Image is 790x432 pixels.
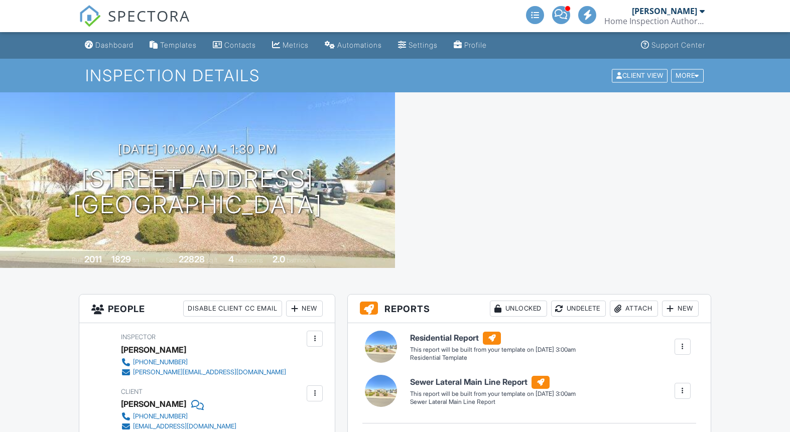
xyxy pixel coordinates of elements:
div: 2.0 [273,254,285,264]
a: Contacts [209,36,260,55]
div: 4 [228,254,234,264]
a: Client View [611,71,670,79]
h6: Sewer Lateral Main Line Report [410,376,576,389]
div: New [286,301,323,317]
div: Client View [612,69,668,82]
div: 2011 [84,254,102,264]
span: sq.ft. [206,256,219,264]
a: Dashboard [81,36,138,55]
a: Company Profile [450,36,491,55]
div: [PHONE_NUMBER] [133,412,188,420]
div: Undelete [551,301,606,317]
div: Disable Client CC Email [183,301,282,317]
div: Settings [409,41,438,49]
img: The Best Home Inspection Software - Spectora [79,5,101,27]
span: SPECTORA [108,5,190,26]
h3: People [79,295,335,323]
a: [EMAIL_ADDRESS][DOMAIN_NAME] [121,421,236,431]
div: [PERSON_NAME] [121,342,186,357]
div: Attach [610,301,658,317]
div: Residential Template [410,354,576,362]
a: Metrics [268,36,313,55]
div: [PERSON_NAME] [121,396,186,411]
h3: Reports [348,295,711,323]
a: Settings [394,36,442,55]
h3: [DATE] 10:00 am - 1:30 pm [118,142,277,156]
div: 22828 [179,254,205,264]
div: Sewer Lateral Main Line Report [410,398,576,406]
span: bathrooms [287,256,315,264]
div: Templates [160,41,197,49]
span: Inspector [121,333,156,341]
span: bedrooms [235,256,263,264]
a: SPECTORA [79,14,190,35]
a: [PERSON_NAME][EMAIL_ADDRESS][DOMAIN_NAME] [121,367,286,377]
a: Support Center [637,36,709,55]
div: This report will be built from your template on [DATE] 3:00am [410,346,576,354]
div: More [671,69,704,82]
h1: Inspection Details [85,67,705,84]
h1: [STREET_ADDRESS] [GEOGRAPHIC_DATA] [73,166,322,219]
div: Dashboard [95,41,134,49]
div: Automations [337,41,382,49]
a: Templates [146,36,201,55]
div: Metrics [283,41,309,49]
span: Client [121,388,143,395]
div: [PERSON_NAME] [632,6,697,16]
div: 1829 [111,254,131,264]
div: Support Center [651,41,705,49]
div: New [662,301,699,317]
div: [EMAIL_ADDRESS][DOMAIN_NAME] [133,422,236,430]
a: Automations (Advanced) [321,36,386,55]
h6: Residential Report [410,332,576,345]
div: Home Inspection Authority LLC [604,16,705,26]
span: Built [72,256,83,264]
span: sq. ft. [133,256,147,264]
div: Unlocked [490,301,547,317]
div: [PERSON_NAME][EMAIL_ADDRESS][DOMAIN_NAME] [133,368,286,376]
div: Contacts [224,41,256,49]
a: [PHONE_NUMBER] [121,357,286,367]
a: [PHONE_NUMBER] [121,411,236,421]
span: Lot Size [156,256,177,264]
div: Profile [464,41,487,49]
div: This report will be built from your template on [DATE] 3:00am [410,390,576,398]
div: [PHONE_NUMBER] [133,358,188,366]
